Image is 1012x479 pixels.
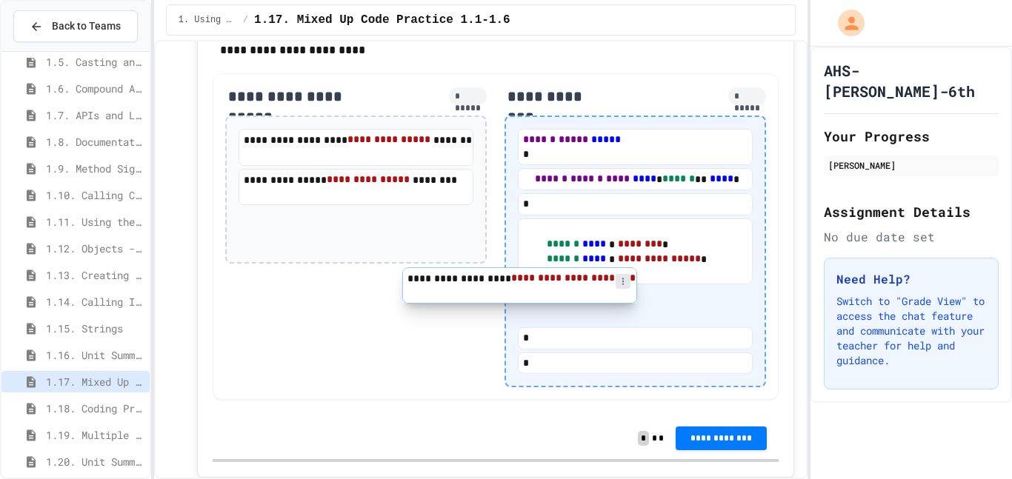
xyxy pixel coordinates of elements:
[824,126,999,147] h2: Your Progress
[243,14,248,26] span: /
[836,294,986,368] p: Switch to "Grade View" to access the chat feature and communicate with your teacher for help and ...
[46,107,144,123] span: 1.7. APIs and Libraries
[46,267,144,283] span: 1.13. Creating and Initializing Objects: Constructors
[46,161,144,176] span: 1.9. Method Signatures
[824,201,999,222] h2: Assignment Details
[46,294,144,309] span: 1.14. Calling Instance Methods
[46,374,144,389] span: 1.17. Mixed Up Code Practice 1.1-1.6
[824,60,999,101] h1: AHS-[PERSON_NAME]-6th
[46,241,144,256] span: 1.12. Objects - Instances of Classes
[822,6,868,40] div: My Account
[46,401,144,416] span: 1.18. Coding Practice 1a (1.1-1.6)
[836,270,986,288] h3: Need Help?
[828,158,994,172] div: [PERSON_NAME]
[46,54,144,70] span: 1.5. Casting and Ranges of Values
[46,214,144,230] span: 1.11. Using the Math Class
[46,134,144,150] span: 1.8. Documentation with Comments and Preconditions
[52,19,121,34] span: Back to Teams
[46,347,144,363] span: 1.16. Unit Summary 1a (1.1-1.6)
[46,454,144,469] span: 1.20. Unit Summary 1b (1.7-1.15)
[824,228,999,246] div: No due date set
[13,10,138,42] button: Back to Teams
[46,321,144,336] span: 1.15. Strings
[179,14,237,26] span: 1. Using Objects and Methods
[46,187,144,203] span: 1.10. Calling Class Methods
[46,427,144,443] span: 1.19. Multiple Choice Exercises for Unit 1a (1.1-1.6)
[46,81,144,96] span: 1.6. Compound Assignment Operators
[254,11,510,29] span: 1.17. Mixed Up Code Practice 1.1-1.6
